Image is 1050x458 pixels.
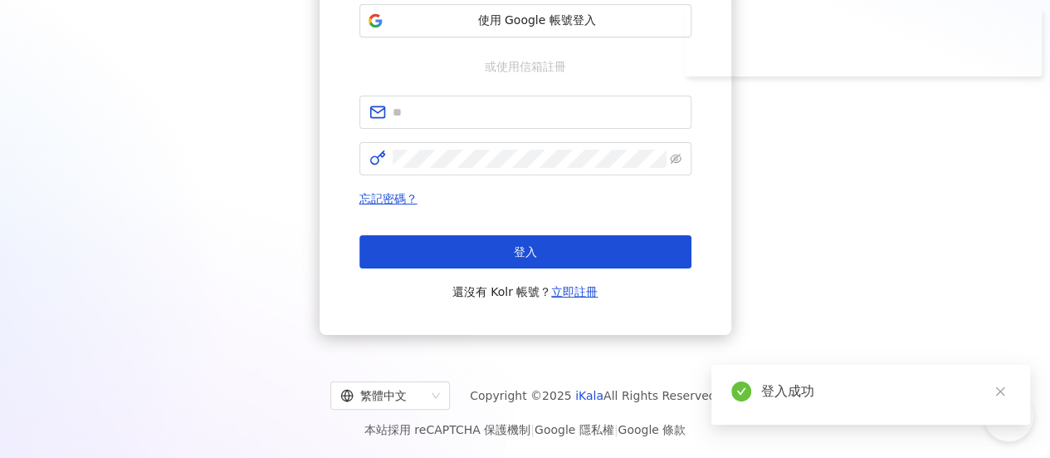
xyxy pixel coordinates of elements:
[359,4,691,37] button: 使用 Google 帳號登入
[364,420,686,440] span: 本站採用 reCAPTCHA 保護機制
[731,382,751,401] span: check-circle
[575,389,603,402] a: iKala
[470,386,720,406] span: Copyright © 2025 All Rights Reserved.
[359,192,418,205] a: 忘記密碼？
[670,153,681,165] span: eye-invisible
[761,382,1010,401] div: 登入成功
[994,386,1006,397] span: close
[514,245,537,259] span: 登入
[452,282,598,302] span: 還沒有 Kolr 帳號？
[530,423,535,436] span: |
[614,423,618,436] span: |
[340,382,425,409] div: 繁體中文
[618,423,686,436] a: Google 條款
[551,285,598,298] a: 立即註冊
[535,423,614,436] a: Google 隱私權
[473,57,578,76] span: 或使用信箱註冊
[359,235,691,268] button: 登入
[390,12,684,29] span: 使用 Google 帳號登入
